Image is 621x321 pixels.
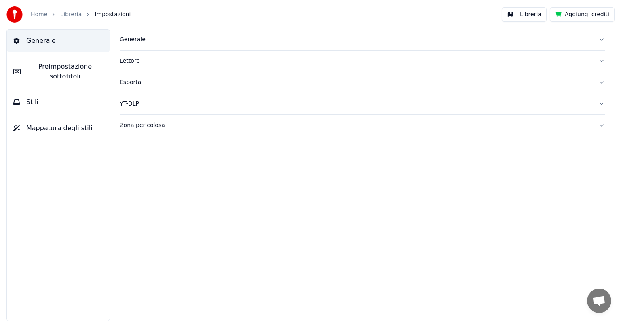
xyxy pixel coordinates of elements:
[7,91,110,114] button: Stili
[26,97,38,107] span: Stili
[27,62,103,81] span: Preimpostazione sottotitoli
[60,11,82,19] a: Libreria
[26,36,56,46] span: Generale
[120,57,592,65] div: Lettore
[7,117,110,139] button: Mappatura degli stili
[120,100,592,108] div: YT-DLP
[120,78,592,87] div: Esporta
[31,11,131,19] nav: breadcrumb
[120,121,592,129] div: Zona pericolosa
[587,289,611,313] div: Aprire la chat
[120,29,605,50] button: Generale
[120,93,605,114] button: YT-DLP
[95,11,131,19] span: Impostazioni
[6,6,23,23] img: youka
[120,72,605,93] button: Esporta
[31,11,47,19] a: Home
[120,36,592,44] div: Generale
[120,51,605,72] button: Lettore
[502,7,547,22] button: Libreria
[7,55,110,88] button: Preimpostazione sottotitoli
[550,7,615,22] button: Aggiungi crediti
[26,123,93,133] span: Mappatura degli stili
[7,30,110,52] button: Generale
[120,115,605,136] button: Zona pericolosa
